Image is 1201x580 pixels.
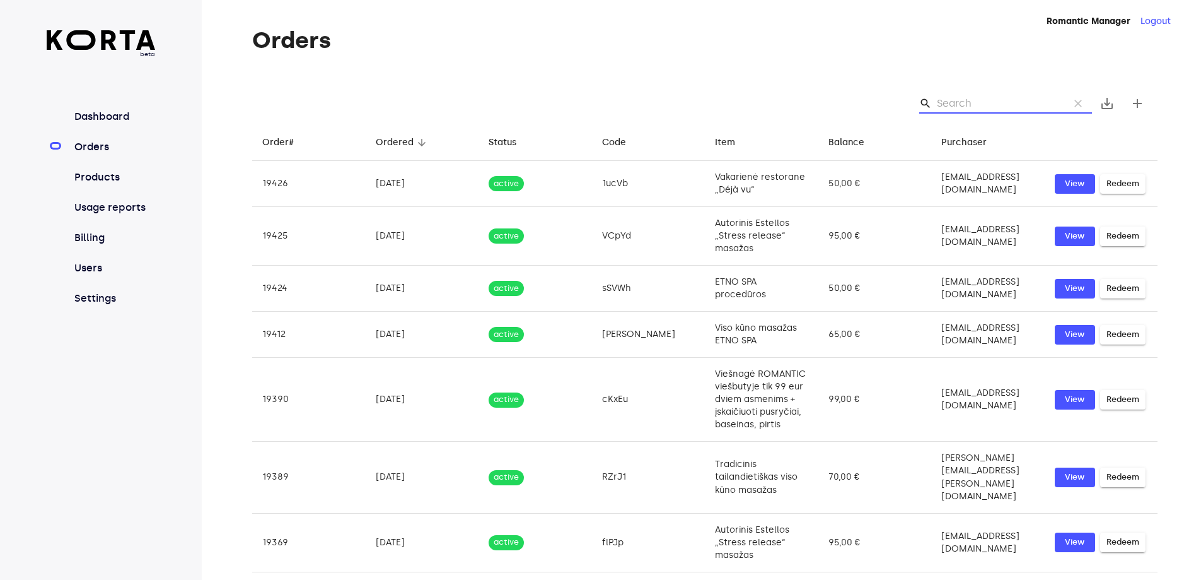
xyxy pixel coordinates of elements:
[818,312,932,358] td: 65,00 €
[931,358,1045,442] td: [EMAIL_ADDRESS][DOMAIN_NAME]
[366,312,479,358] td: [DATE]
[937,93,1059,114] input: Search
[1100,390,1146,410] button: Redeem
[489,178,524,190] span: active
[1106,328,1139,342] span: Redeem
[818,266,932,312] td: 50,00 €
[931,312,1045,358] td: [EMAIL_ADDRESS][DOMAIN_NAME]
[931,266,1045,312] td: [EMAIL_ADDRESS][DOMAIN_NAME]
[366,442,479,513] td: [DATE]
[941,135,987,150] div: Purchaser
[1100,533,1146,552] button: Redeem
[489,283,524,295] span: active
[941,135,1003,150] span: Purchaser
[252,442,366,513] td: 19389
[1106,229,1139,244] span: Redeem
[252,358,366,442] td: 19390
[828,135,864,150] div: Balance
[489,536,524,548] span: active
[1106,393,1139,407] span: Redeem
[1055,390,1095,410] button: View
[489,329,524,341] span: active
[252,266,366,312] td: 19424
[489,135,516,150] div: Status
[416,137,427,148] span: arrow_downward
[705,312,818,358] td: Viso kūno masažas ETNO SPA
[72,139,156,155] a: Orders
[47,30,156,59] a: beta
[592,161,705,207] td: 1ucVb
[262,135,294,150] div: Order#
[489,394,524,406] span: active
[366,513,479,572] td: [DATE]
[489,135,533,150] span: Status
[489,471,524,483] span: active
[602,135,626,150] div: Code
[592,266,705,312] td: sSVWh
[1055,174,1095,194] button: View
[705,358,818,442] td: Viešnagė ROMANTIC viešbutyje tik 99 eur dviem asmenims + įskaičiuoti pusryčiai, baseinas, pirtis
[72,200,156,215] a: Usage reports
[818,207,932,266] td: 95,00 €
[705,442,818,513] td: Tradicinis tailandietiškas viso kūno masažas
[252,312,366,358] td: 19412
[1100,227,1146,246] button: Redeem
[1106,470,1139,485] span: Redeem
[1130,96,1145,111] span: add
[931,442,1045,513] td: [PERSON_NAME][EMAIL_ADDRESS][PERSON_NAME][DOMAIN_NAME]
[1061,229,1089,244] span: View
[1055,227,1095,246] button: View
[931,513,1045,572] td: [EMAIL_ADDRESS][DOMAIN_NAME]
[72,261,156,276] a: Users
[1055,279,1095,299] button: View
[818,358,932,442] td: 99,00 €
[1106,281,1139,296] span: Redeem
[1061,393,1089,407] span: View
[602,135,642,150] span: Code
[366,266,479,312] td: [DATE]
[1061,328,1089,342] span: View
[1061,281,1089,296] span: View
[1140,15,1171,28] button: Logout
[1055,325,1095,345] button: View
[592,207,705,266] td: VCpYd
[818,442,932,513] td: 70,00 €
[47,50,156,59] span: beta
[592,513,705,572] td: flPJp
[376,135,414,150] div: Ordered
[1061,535,1089,550] span: View
[1122,88,1152,119] button: Create new gift card
[366,358,479,442] td: [DATE]
[705,266,818,312] td: ETNO SPA procedūros
[72,291,156,306] a: Settings
[1047,16,1130,27] strong: Romantic Manager
[262,135,310,150] span: Order#
[1092,88,1122,119] button: Export
[715,135,751,150] span: Item
[705,207,818,266] td: Autorinis Estellos „Stress release“ masažas
[1100,468,1146,487] button: Redeem
[931,161,1045,207] td: [EMAIL_ADDRESS][DOMAIN_NAME]
[489,230,524,242] span: active
[592,312,705,358] td: [PERSON_NAME]
[828,135,881,150] span: Balance
[818,513,932,572] td: 95,00 €
[72,109,156,124] a: Dashboard
[919,97,932,110] span: Search
[1100,174,1146,194] button: Redeem
[1055,533,1095,552] button: View
[715,135,735,150] div: Item
[1099,96,1115,111] span: save_alt
[1106,535,1139,550] span: Redeem
[252,513,366,572] td: 19369
[1061,177,1089,191] span: View
[931,207,1045,266] td: [EMAIL_ADDRESS][DOMAIN_NAME]
[366,161,479,207] td: [DATE]
[366,207,479,266] td: [DATE]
